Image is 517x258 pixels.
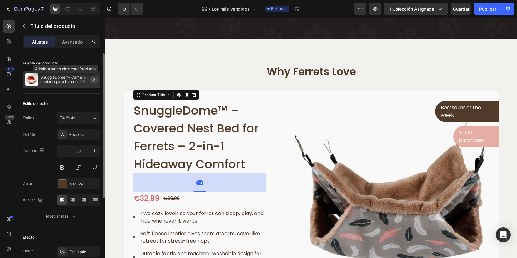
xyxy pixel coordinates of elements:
[105,18,517,258] iframe: Design area
[451,3,471,15] button: Guardar
[23,132,35,137] div: Fuente
[474,3,502,15] button: Publicar
[384,3,448,15] button: 1 colección asignada
[23,196,44,204] div: Alinear
[69,181,99,187] div: 503B2A
[389,6,434,12] span: 1 colección asignada
[32,39,48,45] p: Ajustes
[23,60,58,66] div: Fuente del producto
[23,115,34,121] div: Estilos
[496,227,511,242] div: Open Intercom Messenger
[30,22,98,30] p: Product Title
[46,213,77,219] div: Mostrar más
[23,248,33,254] div: Flotar
[23,181,33,187] div: Color
[3,3,47,15] button: 7
[212,6,250,12] span: Los más vendidos
[23,235,34,240] div: Efecto
[271,6,287,12] span: Borrador
[62,39,83,45] p: Avanzado
[69,132,99,137] div: Poppins
[40,75,98,84] p: SnuggleDome™ – Cama nido cubierta para hurones – 2 en 1 Hideaway Comfort
[35,232,160,247] p: Durable fabric and machine-washable design for simple maintenance
[453,6,469,12] span: Guardar
[23,211,100,222] button: Mostrar más
[23,147,46,155] div: Tamaño
[25,73,38,86] img: product feature img
[69,249,99,255] div: Estilizado
[335,86,388,101] p: Bestseller of the week
[41,5,44,13] p: 7
[6,67,15,72] div: 450
[59,115,75,121] span: Título 4*
[118,3,143,15] div: Undo/Redo
[209,6,210,12] span: /
[23,101,48,106] div: Estilo de texto
[354,111,388,126] p: + 250 purchases
[479,6,496,12] div: Publicar
[57,112,100,124] button: Título 4*
[5,115,15,120] div: Beta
